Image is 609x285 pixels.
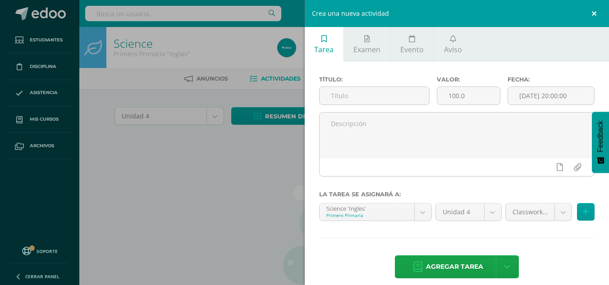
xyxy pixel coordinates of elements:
[400,45,424,54] span: Evento
[437,87,500,104] input: Puntos máximos
[436,204,501,221] a: Unidad 4
[426,256,483,278] span: Agregar tarea
[320,87,429,104] input: Título
[326,204,408,212] div: Science 'Ingles'
[596,121,604,152] span: Feedback
[443,204,477,221] span: Unidad 4
[305,27,343,62] a: Tarea
[508,87,594,104] input: Fecha de entrega
[326,212,408,218] div: Primero Primaria
[320,204,431,221] a: Science 'Ingles'Primero Primaria
[506,204,572,221] a: Classwork (16.67%)
[444,45,462,54] span: Aviso
[391,27,434,62] a: Evento
[344,27,390,62] a: Examen
[513,204,548,221] span: Classwork (16.67%)
[314,45,334,54] span: Tarea
[437,76,500,83] label: Valor:
[592,112,609,173] button: Feedback - Mostrar encuesta
[319,191,595,198] label: La tarea se asignará a:
[508,76,595,83] label: Fecha:
[434,27,472,62] a: Aviso
[319,76,430,83] label: Título:
[353,45,380,54] span: Examen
